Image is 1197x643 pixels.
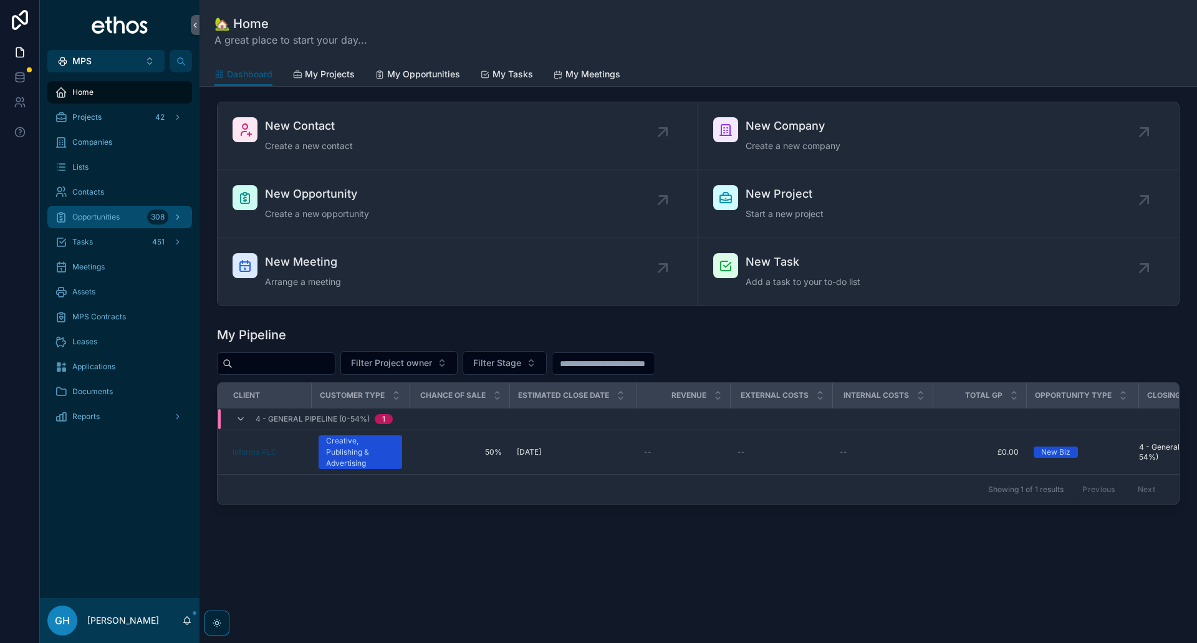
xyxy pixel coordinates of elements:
span: Estimated close date [518,390,609,400]
span: Dashboard [227,68,272,80]
a: Leases [47,331,192,353]
span: -- [840,447,847,457]
img: App logo [91,15,149,35]
span: Create a new contact [265,140,353,152]
a: -- [738,447,825,457]
a: Opportunities308 [47,206,192,228]
a: My Opportunities [375,63,460,88]
a: 50% [417,447,502,457]
div: 451 [148,234,168,249]
span: My Projects [305,68,355,80]
a: Applications [47,355,192,378]
a: My Meetings [553,63,620,88]
div: New Biz [1041,447,1070,458]
button: Select Button [47,50,165,72]
a: MPS Contracts [47,306,192,328]
a: New CompanyCreate a new company [698,102,1179,170]
span: Documents [72,387,113,397]
a: Reports [47,405,192,428]
span: Internal Costs [844,390,909,400]
a: Companies [47,131,192,153]
span: New Project [746,185,824,203]
button: Select Button [340,351,458,375]
div: Creative, Publishing & Advertising [326,435,395,469]
span: Total GP [965,390,1002,400]
span: GH [55,613,70,628]
a: Home [47,81,192,104]
a: New MeetingArrange a meeting [218,238,698,306]
span: Contacts [72,187,104,197]
a: New ContactCreate a new contact [218,102,698,170]
a: New TaskAdd a task to your to-do list [698,238,1179,306]
span: Add a task to your to-do list [746,276,860,288]
span: Chance of sale [420,390,486,400]
span: 4 - General Pipeline (0-54%) [256,414,370,424]
span: Filter Project owner [351,357,432,369]
span: Applications [72,362,115,372]
span: New Company [746,117,840,135]
span: Opportunity Type [1035,390,1112,400]
span: Create a new company [746,140,840,152]
a: Informa PLC [233,447,304,457]
span: Lists [72,162,89,172]
span: My Opportunities [387,68,460,80]
span: Create a new opportunity [265,208,369,220]
span: Arrange a meeting [265,276,341,288]
span: Meetings [72,262,105,272]
a: Assets [47,281,192,303]
a: [DATE] [517,447,629,457]
a: New Biz [1034,447,1131,458]
a: Contacts [47,181,192,203]
span: Revenue [671,390,706,400]
span: Customer Type [320,390,385,400]
div: scrollable content [40,72,199,444]
span: Projects [72,112,102,122]
a: Dashboard [214,63,272,87]
a: My Tasks [480,63,533,88]
a: New OpportunityCreate a new opportunity [218,170,698,238]
a: New ProjectStart a new project [698,170,1179,238]
span: [DATE] [517,447,541,457]
span: -- [738,447,745,457]
a: Meetings [47,256,192,278]
span: New Contact [265,117,353,135]
span: Showing 1 of 1 results [988,485,1064,495]
span: New Task [746,253,860,271]
span: Opportunities [72,212,120,222]
span: MPS [72,55,92,67]
span: Start a new project [746,208,824,220]
div: 42 [151,110,168,125]
span: New Meeting [265,253,341,271]
div: 308 [147,210,168,225]
a: My Projects [292,63,355,88]
span: Reports [72,412,100,422]
a: Projects42 [47,106,192,128]
span: Companies [72,137,112,147]
span: Home [72,87,94,97]
a: £0.00 [940,447,1019,457]
a: -- [840,447,925,457]
span: Assets [72,287,95,297]
a: -- [644,447,723,457]
a: Informa PLC [233,447,277,457]
span: MPS Contracts [72,312,126,322]
span: Filter Stage [473,357,521,369]
a: Tasks451 [47,231,192,253]
span: External Costs [741,390,809,400]
a: Documents [47,380,192,403]
span: Client [233,390,260,400]
span: My Meetings [565,68,620,80]
p: [PERSON_NAME] [87,614,159,627]
span: A great place to start your day... [214,32,367,47]
span: Leases [72,337,97,347]
span: My Tasks [493,68,533,80]
span: -- [644,447,651,457]
button: Select Button [463,351,547,375]
div: 1 [382,414,385,424]
h1: 🏡 Home [214,15,367,32]
a: Lists [47,156,192,178]
span: Tasks [72,237,93,247]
